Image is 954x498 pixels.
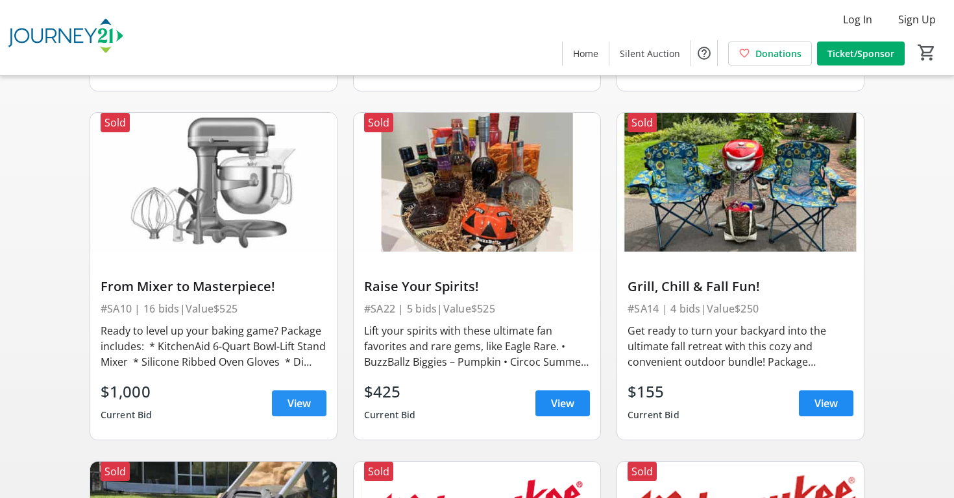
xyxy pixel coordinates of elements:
[628,462,657,481] div: Sold
[101,462,130,481] div: Sold
[287,396,311,411] span: View
[8,5,123,70] img: Journey21's Logo
[888,9,946,30] button: Sign Up
[364,403,416,427] div: Current Bid
[833,9,883,30] button: Log In
[628,300,853,318] div: #SA14 | 4 bids | Value $250
[272,390,326,416] a: View
[101,300,326,318] div: #SA10 | 16 bids | Value $525
[817,41,905,65] a: Ticket/Sponsor
[628,380,679,403] div: $155
[364,300,590,318] div: #SA22 | 5 bids | Value $525
[364,462,393,481] div: Sold
[898,12,936,27] span: Sign Up
[691,40,717,66] button: Help
[755,47,801,60] span: Donations
[628,323,853,370] div: Get ready to turn your backyard into the ultimate fall retreat with this cozy and convenient outd...
[551,396,574,411] span: View
[843,12,872,27] span: Log In
[573,47,598,60] span: Home
[101,279,326,294] div: From Mixer to Masterpiece!
[628,113,657,132] div: Sold
[563,41,609,65] a: Home
[728,41,812,65] a: Donations
[101,403,153,427] div: Current Bid
[915,41,938,64] button: Cart
[364,113,393,132] div: Sold
[814,396,838,411] span: View
[827,47,894,60] span: Ticket/Sponsor
[364,323,590,370] div: Lift your spirits with these ultimate fan favorites and rare gems, like Eagle Rare. • BuzzBallz B...
[628,279,853,294] div: Grill, Chill & Fall Fun!
[617,113,864,252] img: Grill, Chill & Fall Fun!
[364,279,590,294] div: Raise Your Spirits!
[364,380,416,403] div: $425
[90,113,337,252] img: From Mixer to Masterpiece!
[101,113,130,132] div: Sold
[799,390,853,416] a: View
[628,403,679,427] div: Current Bid
[609,41,691,65] a: Silent Auction
[101,323,326,370] div: Ready to level up your baking game? Package includes: * KitchenAid 6-Quart Bowl-Lift Stand Mixer ...
[535,390,590,416] a: View
[620,47,680,60] span: Silent Auction
[101,380,153,403] div: $1,000
[354,113,600,252] img: Raise Your Spirits!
